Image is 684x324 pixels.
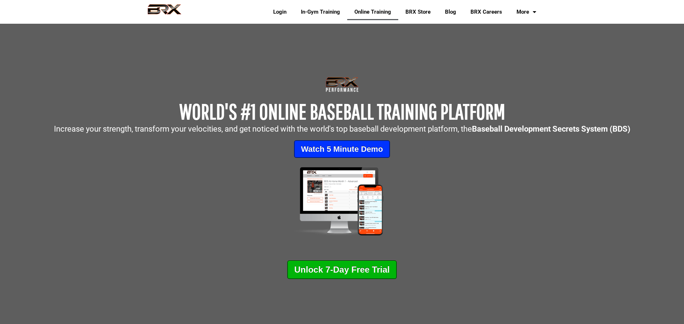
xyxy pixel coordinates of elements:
[347,4,398,20] a: Online Training
[438,4,463,20] a: Blog
[266,4,294,20] a: Login
[261,4,543,20] div: Navigation Menu
[509,4,543,20] a: More
[398,4,438,20] a: BRX Store
[294,4,347,20] a: In-Gym Training
[287,260,397,279] a: Unlock 7-Day Free Trial
[648,289,684,324] iframe: Chat Widget
[325,76,360,93] img: Transparent-Black-BRX-Logo-White-Performance
[294,140,390,158] a: Watch 5 Minute Demo
[4,125,680,133] p: Increase your strength, transform your velocities, and get noticed with the world's top baseball ...
[463,4,509,20] a: BRX Careers
[472,124,630,133] strong: Baseball Development Secrets System (BDS)
[179,99,505,124] span: WORLD'S #1 ONLINE BASEBALL TRAINING PLATFORM
[141,4,188,20] img: BRX Performance
[285,165,399,237] img: Mockup-2-large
